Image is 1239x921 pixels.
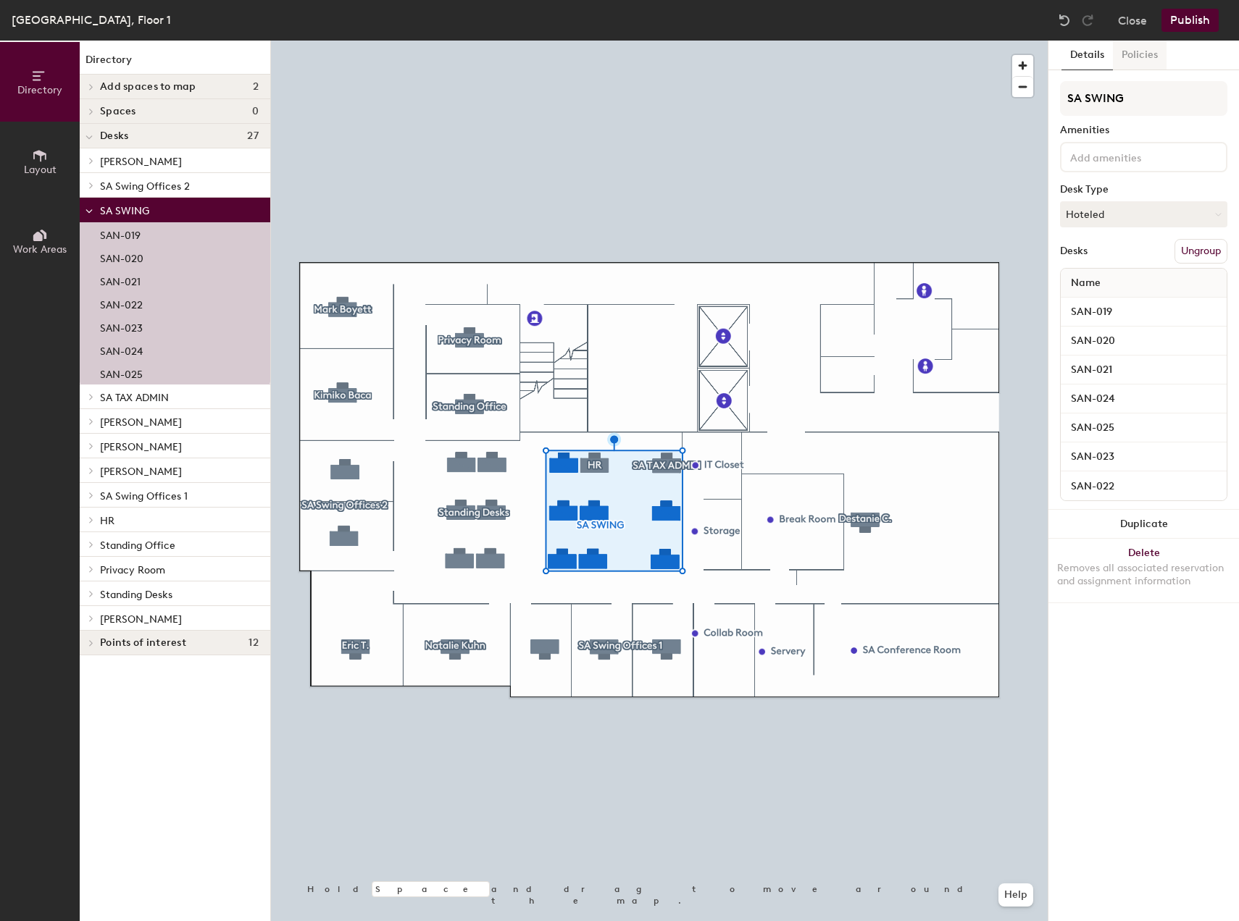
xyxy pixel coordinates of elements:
[1060,125,1227,136] div: Amenities
[100,341,143,358] p: SAN-024
[12,11,171,29] div: [GEOGRAPHIC_DATA], Floor 1
[1064,476,1224,496] input: Unnamed desk
[100,205,149,217] span: SA SWING
[100,180,190,193] span: SA Swing Offices 2
[1067,148,1198,165] input: Add amenities
[253,81,259,93] span: 2
[1048,510,1239,539] button: Duplicate
[1064,302,1224,322] input: Unnamed desk
[1064,389,1224,409] input: Unnamed desk
[100,515,114,527] span: HR
[24,164,57,176] span: Layout
[100,364,143,381] p: SAN-025
[1064,331,1224,351] input: Unnamed desk
[1048,539,1239,602] button: DeleteRemoves all associated reservation and assignment information
[249,637,259,649] span: 12
[100,441,182,453] span: [PERSON_NAME]
[100,106,136,117] span: Spaces
[100,295,143,311] p: SAN-022
[1113,41,1167,70] button: Policies
[1161,9,1219,32] button: Publish
[100,392,169,404] span: SA TAX ADMIN
[80,52,270,75] h1: Directory
[100,466,182,478] span: [PERSON_NAME]
[100,248,143,265] p: SAN-020
[1060,201,1227,227] button: Hoteled
[247,130,259,142] span: 27
[1064,270,1108,296] span: Name
[1080,13,1095,28] img: Redo
[100,225,141,242] p: SAN-019
[17,84,62,96] span: Directory
[1064,360,1224,380] input: Unnamed desk
[1061,41,1113,70] button: Details
[998,883,1033,907] button: Help
[13,243,67,256] span: Work Areas
[1175,239,1227,264] button: Ungroup
[1057,562,1230,588] div: Removes all associated reservation and assignment information
[100,156,182,168] span: [PERSON_NAME]
[100,416,182,429] span: [PERSON_NAME]
[100,81,196,93] span: Add spaces to map
[1060,184,1227,195] div: Desk Type
[100,589,172,601] span: Standing Desks
[100,613,182,626] span: [PERSON_NAME]
[1060,245,1088,257] div: Desks
[100,490,188,502] span: SA Swing Offices 1
[100,637,186,649] span: Points of interest
[1064,447,1224,467] input: Unnamed desk
[1064,418,1224,438] input: Unnamed desk
[100,272,141,288] p: SAN-021
[252,106,259,117] span: 0
[100,539,175,552] span: Standing Office
[100,564,165,576] span: Privacy Room
[100,318,143,335] p: SAN-023
[1118,9,1147,32] button: Close
[100,130,128,142] span: Desks
[1057,13,1072,28] img: Undo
